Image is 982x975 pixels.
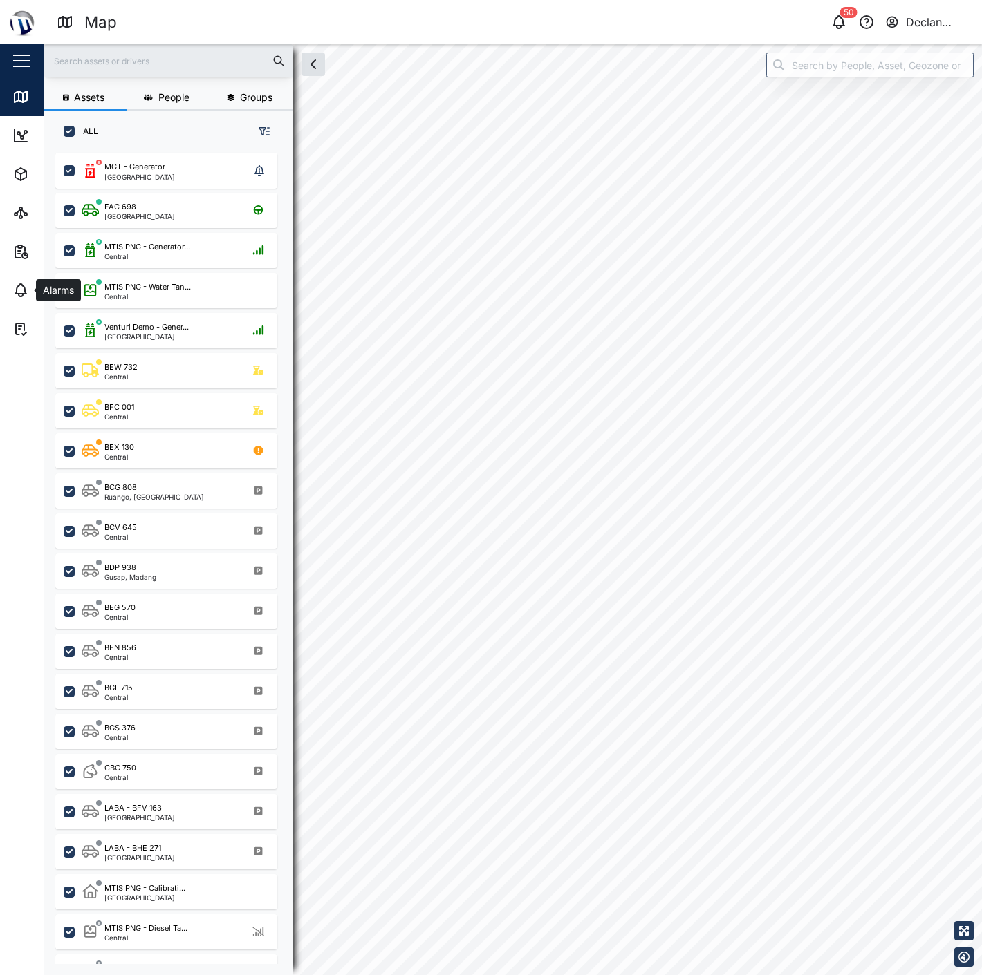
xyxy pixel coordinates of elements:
[104,882,185,894] div: MTIS PNG - Calibrati...
[104,762,136,774] div: CBC 750
[104,842,161,854] div: LABA - BHE 271
[104,654,136,661] div: Central
[104,482,137,493] div: BCG 808
[104,774,136,781] div: Central
[104,734,136,741] div: Central
[36,321,74,337] div: Tasks
[104,201,136,213] div: FAC 698
[104,722,136,734] div: BGS 376
[36,205,69,220] div: Sites
[55,148,293,964] div: grid
[104,533,137,540] div: Central
[104,442,134,453] div: BEX 130
[104,934,187,941] div: Central
[104,213,175,220] div: [GEOGRAPHIC_DATA]
[53,50,285,71] input: Search assets or drivers
[104,922,187,934] div: MTIS PNG - Diesel Ta...
[36,167,79,182] div: Assets
[104,642,136,654] div: BFN 856
[158,93,189,102] span: People
[36,128,98,143] div: Dashboard
[104,173,175,180] div: [GEOGRAPHIC_DATA]
[36,89,67,104] div: Map
[74,93,104,102] span: Assets
[104,574,156,580] div: Gusap, Madang
[884,12,971,32] button: Declan Testing
[104,361,138,373] div: BEW 732
[104,694,133,701] div: Central
[104,814,175,821] div: [GEOGRAPHIC_DATA]
[104,333,189,340] div: [GEOGRAPHIC_DATA]
[36,283,79,298] div: Alarms
[104,963,189,974] div: MTIS PNG - PNG Power
[104,281,191,293] div: MTIS PNG - Water Tan...
[104,161,165,173] div: MGT - Generator
[104,453,134,460] div: Central
[104,253,190,260] div: Central
[104,321,189,333] div: Venturi Demo - Gener...
[104,373,138,380] div: Central
[104,241,190,253] div: MTIS PNG - Generator...
[240,93,272,102] span: Groups
[44,44,982,975] canvas: Map
[104,562,136,574] div: BDP 938
[104,602,136,614] div: BEG 570
[104,522,137,533] div: BCV 645
[104,854,175,861] div: [GEOGRAPHIC_DATA]
[104,293,191,300] div: Central
[75,126,98,137] label: ALL
[104,894,185,901] div: [GEOGRAPHIC_DATA]
[840,7,858,18] div: 50
[36,244,83,259] div: Reports
[906,14,970,31] div: Declan Testing
[84,10,117,35] div: Map
[7,7,37,37] img: Main Logo
[766,53,974,77] input: Search by People, Asset, Geozone or Place
[104,802,162,814] div: LABA - BFV 163
[104,682,133,694] div: BGL 715
[104,493,204,500] div: Ruango, [GEOGRAPHIC_DATA]
[104,413,134,420] div: Central
[104,401,134,413] div: BFC 001
[104,614,136,621] div: Central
